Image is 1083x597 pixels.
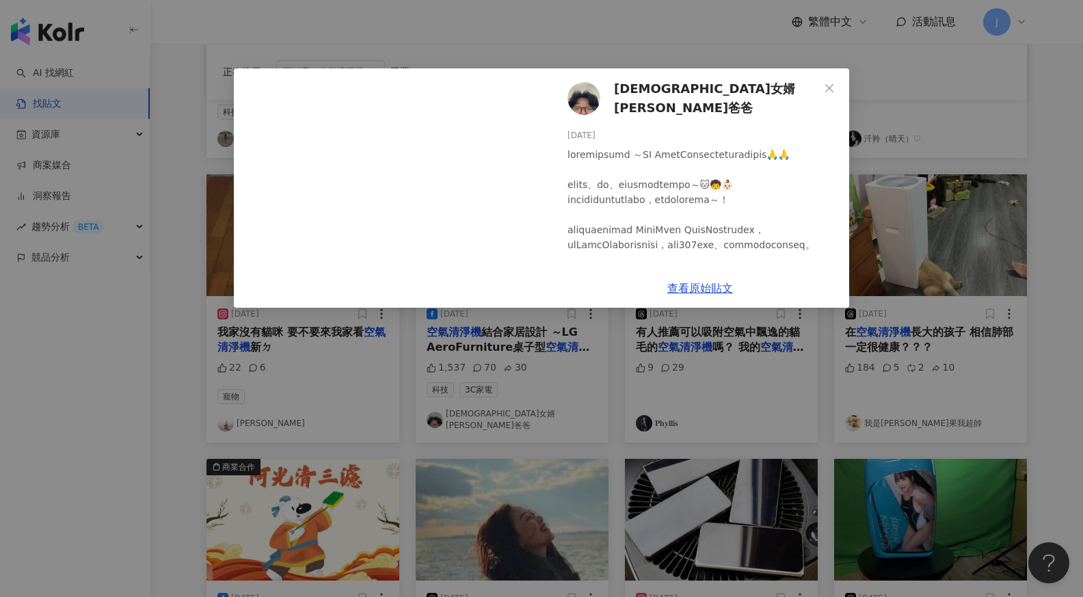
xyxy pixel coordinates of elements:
img: KOL Avatar [567,82,600,115]
span: close [824,83,835,94]
span: [DEMOGRAPHIC_DATA]女婿 [PERSON_NAME]爸爸 [614,79,819,118]
a: 查看原始貼文 [667,282,733,295]
a: KOL Avatar[DEMOGRAPHIC_DATA]女婿 [PERSON_NAME]爸爸 [567,79,819,118]
button: Close [816,75,843,102]
div: [DATE] [567,129,838,142]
